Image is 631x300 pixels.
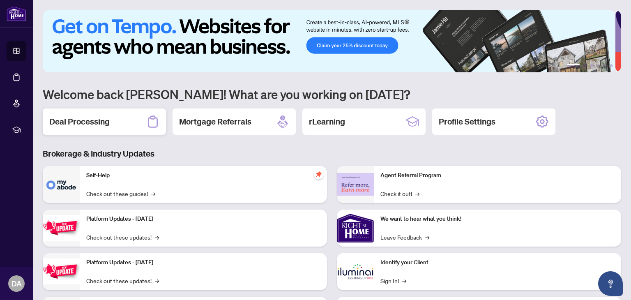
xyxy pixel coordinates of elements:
button: 5 [603,64,606,67]
img: Slide 0 [43,10,615,72]
a: Check it out!→ [380,189,419,198]
p: Agent Referral Program [380,171,615,180]
img: Self-Help [43,166,80,203]
h1: Welcome back [PERSON_NAME]! What are you working on [DATE]? [43,86,621,102]
button: 6 [610,64,613,67]
img: We want to hear what you think! [337,210,374,247]
button: 1 [567,64,580,67]
button: 4 [596,64,600,67]
span: → [415,189,419,198]
span: → [155,233,159,242]
span: → [425,233,429,242]
h2: Mortgage Referrals [179,116,251,127]
h2: Profile Settings [439,116,495,127]
a: Check out these updates!→ [86,233,159,242]
img: Platform Updates - July 21, 2025 [43,215,80,241]
p: Platform Updates - [DATE] [86,258,320,267]
h2: rLearning [309,116,345,127]
span: → [151,189,155,198]
p: Self-Help [86,171,320,180]
span: → [402,276,406,285]
img: Identify your Client [337,253,374,290]
button: 3 [590,64,593,67]
button: Open asap [598,271,623,296]
a: Sign In!→ [380,276,406,285]
button: 2 [583,64,587,67]
a: Leave Feedback→ [380,233,429,242]
img: Platform Updates - July 8, 2025 [43,258,80,284]
a: Check out these updates!→ [86,276,159,285]
span: → [155,276,159,285]
a: Check out these guides!→ [86,189,155,198]
h3: Brokerage & Industry Updates [43,148,621,159]
span: DA [12,278,22,289]
img: Agent Referral Program [337,173,374,196]
p: Platform Updates - [DATE] [86,215,320,224]
p: We want to hear what you think! [380,215,615,224]
span: pushpin [314,169,324,179]
h2: Deal Processing [49,116,110,127]
p: Identify your Client [380,258,615,267]
img: logo [7,6,26,21]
